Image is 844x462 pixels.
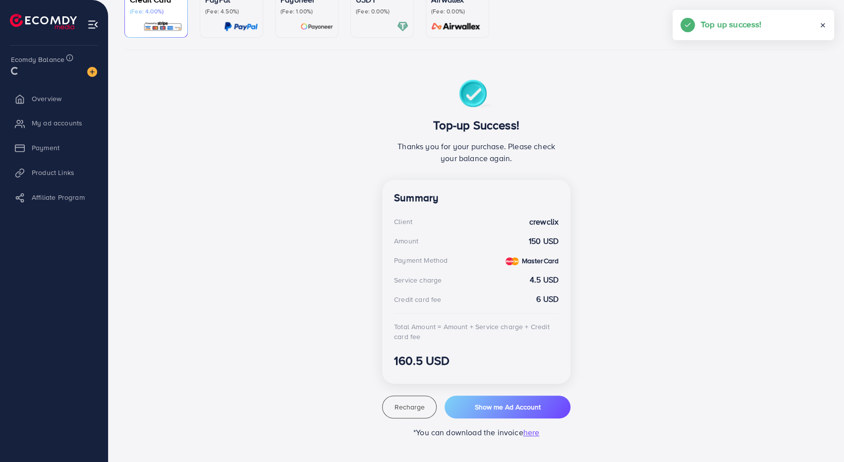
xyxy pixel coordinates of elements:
div: Service charge [394,275,442,285]
button: Show me Ad Account [445,396,570,418]
div: Payment Method [394,255,448,265]
span: Recharge [394,402,424,412]
strong: 150 USD [529,235,559,247]
p: (Fee: 0.00%) [431,7,484,15]
div: Total Amount = Amount + Service charge + Credit card fee [394,322,559,342]
button: Recharge [382,396,437,418]
span: Show me Ad Account [474,402,540,412]
h3: 160.5 USD [394,353,559,368]
img: logo [10,14,77,29]
strong: 6 USD [536,293,559,305]
img: success [459,80,494,110]
span: here [523,427,540,438]
h5: Top up success! [701,18,761,31]
img: menu [87,19,99,30]
p: (Fee: 0.00%) [356,7,408,15]
h4: Summary [394,192,559,204]
p: (Fee: 1.00%) [281,7,333,15]
img: card [428,21,484,32]
img: card [224,21,258,32]
p: *You can download the invoice [382,426,570,438]
div: Client [394,217,412,227]
img: image [87,67,97,77]
strong: 4.5 USD [530,274,559,286]
img: credit [506,257,519,265]
iframe: Chat [802,417,837,455]
img: card [143,21,182,32]
h3: Top-up Success! [394,118,559,132]
img: card [397,21,408,32]
div: Amount [394,236,418,246]
img: card [300,21,333,32]
strong: crewclix [529,216,559,228]
strong: MasterCard [521,256,559,266]
p: (Fee: 4.50%) [205,7,258,15]
p: (Fee: 4.00%) [130,7,182,15]
span: Ecomdy Balance [11,55,64,64]
div: Credit card fee [394,294,441,304]
p: Thanks you for your purchase. Please check your balance again. [394,140,559,164]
